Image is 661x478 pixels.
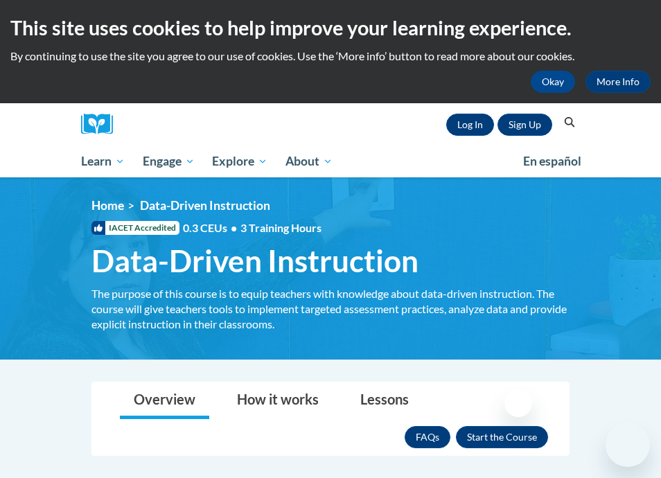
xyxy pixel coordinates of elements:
[91,198,124,213] a: Home
[120,382,209,419] a: Overview
[346,382,423,419] a: Lessons
[240,221,321,234] span: 3 Training Hours
[81,114,123,135] img: Logo brand
[71,145,590,177] div: Main menu
[81,114,123,135] a: Cox Campus
[81,153,125,170] span: Learn
[276,145,342,177] a: About
[523,154,581,168] span: En español
[91,221,179,235] span: IACET Accredited
[10,48,651,64] p: By continuing to use the site you agree to our use of cookies. Use the ‘More info’ button to read...
[606,423,650,467] iframe: Button to launch messaging window
[497,114,552,136] a: Register
[585,71,651,93] a: More Info
[559,114,580,131] button: Search
[212,153,267,170] span: Explore
[446,114,494,136] a: Log In
[183,220,321,236] span: 0.3 CEUs
[223,382,333,419] a: How it works
[91,286,570,332] div: The purpose of this course is to equip teachers with knowledge about data-driven instruction. The...
[456,426,548,448] button: Enroll
[203,145,276,177] a: Explore
[10,14,651,42] h2: This site uses cookies to help improve your learning experience.
[231,221,237,234] span: •
[531,71,575,93] button: Okay
[91,242,418,279] span: Data-Driven Instruction
[72,145,134,177] a: Learn
[504,389,532,417] iframe: Close message
[405,426,450,448] a: FAQs
[134,145,204,177] a: Engage
[140,198,270,213] span: Data-Driven Instruction
[285,153,333,170] span: About
[143,153,195,170] span: Engage
[514,147,590,176] a: En español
